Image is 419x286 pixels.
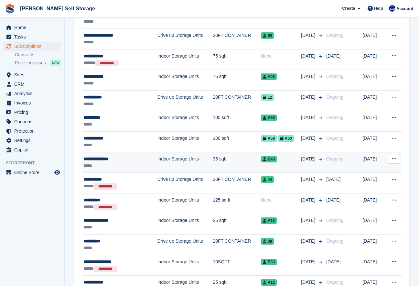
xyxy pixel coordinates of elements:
[326,218,343,223] span: Ongoing
[157,70,213,91] td: Indoor Storage Units
[342,5,355,12] span: Create
[213,91,261,111] td: 20FT CONTAINER
[326,94,343,100] span: Ongoing
[157,29,213,49] td: Drive up Storage Units
[362,152,385,173] td: [DATE]
[261,73,277,80] span: A03
[14,89,53,98] span: Analytics
[261,53,301,60] div: None
[53,169,61,176] a: Preview store
[362,29,385,49] td: [DATE]
[213,255,261,276] td: 10SQFT
[301,135,317,142] span: [DATE]
[261,94,274,101] span: 12
[362,235,385,255] td: [DATE]
[3,108,61,117] a: menu
[213,29,261,49] td: 20FT CONTAINER
[50,60,61,66] div: NEW
[3,89,61,98] a: menu
[326,280,343,285] span: Ongoing
[362,132,385,152] td: [DATE]
[157,255,213,276] td: Indoor Storage Units
[14,126,53,136] span: Protection
[362,214,385,235] td: [DATE]
[157,235,213,255] td: Drive up Storage Units
[362,255,385,276] td: [DATE]
[374,5,383,12] span: Help
[261,217,277,224] span: A13
[6,160,64,166] span: Storefront
[3,98,61,107] a: menu
[14,42,53,51] span: Subscriptions
[301,53,317,60] span: [DATE]
[3,126,61,136] a: menu
[213,111,261,132] td: 100 sqft
[157,152,213,173] td: Indoor Storage Units
[326,156,343,161] span: Ongoing
[213,132,261,152] td: 100 sqft
[326,74,343,79] span: Ongoing
[301,197,317,203] span: [DATE]
[213,70,261,91] td: 75 sqft
[326,238,343,244] span: Ongoing
[362,70,385,91] td: [DATE]
[3,117,61,126] a: menu
[14,23,53,32] span: Home
[3,168,61,177] a: menu
[261,238,274,245] span: 38
[14,70,53,79] span: Sites
[213,152,261,173] td: 35 sqft
[261,279,277,286] span: A12
[301,279,317,286] span: [DATE]
[157,193,213,214] td: Indoor Storage Units
[362,111,385,132] td: [DATE]
[3,23,61,32] a: menu
[301,238,317,245] span: [DATE]
[14,80,53,89] span: CRM
[5,4,15,14] img: stora-icon-8386f47178a22dfd0bd8f6a31ec36ba5ce8667c1dd55bd0f319d3a0aa187defe.svg
[14,117,53,126] span: Coupons
[213,8,261,29] td: 10SQFT
[301,114,317,121] span: [DATE]
[326,259,340,264] span: [DATE]
[362,193,385,214] td: [DATE]
[326,197,340,203] span: [DATE]
[362,173,385,193] td: [DATE]
[362,49,385,70] td: [DATE]
[301,94,317,101] span: [DATE]
[14,168,53,177] span: Online Store
[3,145,61,154] a: menu
[3,32,61,41] a: menu
[261,135,277,142] span: A59
[157,132,213,152] td: Indoor Storage Units
[213,235,261,255] td: 20FT CONTAINER
[157,214,213,235] td: Indoor Storage Units
[14,136,53,145] span: Settings
[261,115,277,121] span: A55
[14,108,53,117] span: Pricing
[261,32,274,39] span: 60
[213,193,261,214] td: 125 sq ft
[14,98,53,107] span: Invoices
[157,8,213,29] td: Indoor Storage Units
[17,3,98,14] a: [PERSON_NAME] Self Storage
[301,156,317,162] span: [DATE]
[14,32,53,41] span: Tasks
[15,60,46,66] span: Price increases
[261,156,277,162] span: B48
[301,32,317,39] span: [DATE]
[326,53,340,59] span: [DATE]
[15,52,61,58] a: Contracts
[3,70,61,79] a: menu
[278,135,294,142] span: A60
[213,173,261,193] td: 20FT CONTAINER
[301,176,317,183] span: [DATE]
[326,177,340,182] span: [DATE]
[301,217,317,224] span: [DATE]
[157,173,213,193] td: Drive up Storage Units
[157,91,213,111] td: Drive up Storage Units
[15,59,61,66] a: Price increases NEW
[213,49,261,70] td: 75 sqft
[3,42,61,51] a: menu
[301,258,317,265] span: [DATE]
